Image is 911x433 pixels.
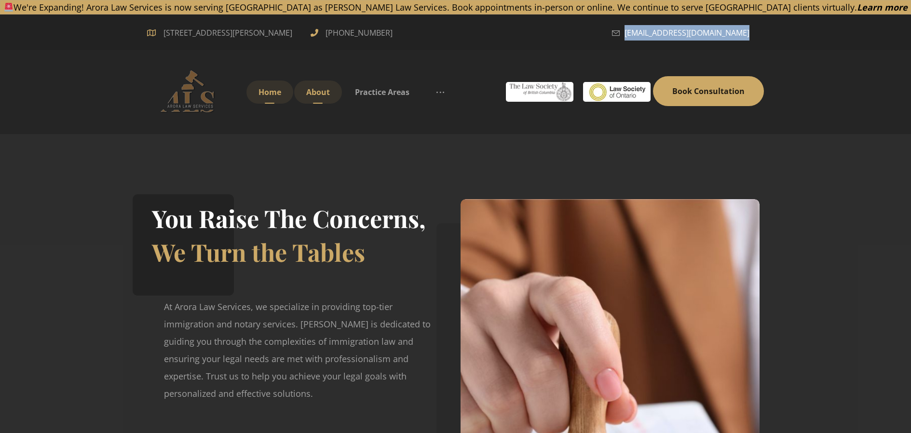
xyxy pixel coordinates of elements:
a: Book Consultation [653,76,764,106]
img: Arora Law Services [147,69,234,113]
img: # [583,82,651,102]
span: Practice Areas [355,87,409,97]
span: Book Consultation [672,86,745,96]
a: More links [422,81,458,104]
p: We're Expanding! Arora Law Services is now serving [GEOGRAPHIC_DATA] as [PERSON_NAME] Law Service... [3,3,908,12]
a: Learn more [857,1,908,13]
h2: You Raise The Concerns, [152,202,426,235]
a: [PHONE_NUMBER] [311,27,395,37]
a: Practice Areas [343,81,422,104]
a: Advocate (IN) | Barrister (CA) | Solicitor | Notary Public [147,69,234,113]
p: At Arora Law Services, we specialize in providing top-tier immigration and notary services. [PERS... [164,298,439,402]
span: We Turn the Tables [152,236,365,268]
span: [EMAIL_ADDRESS][DOMAIN_NAME] [625,25,749,41]
span: Home [258,87,281,97]
a: Home [246,81,293,104]
a: [STREET_ADDRESS][PERSON_NAME] [147,27,296,37]
img: 🚨 [4,3,13,12]
img: # [506,82,573,102]
a: About [294,81,342,104]
span: About [306,87,330,97]
span: [PHONE_NUMBER] [323,25,395,41]
span: [STREET_ADDRESS][PERSON_NAME] [160,25,296,41]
